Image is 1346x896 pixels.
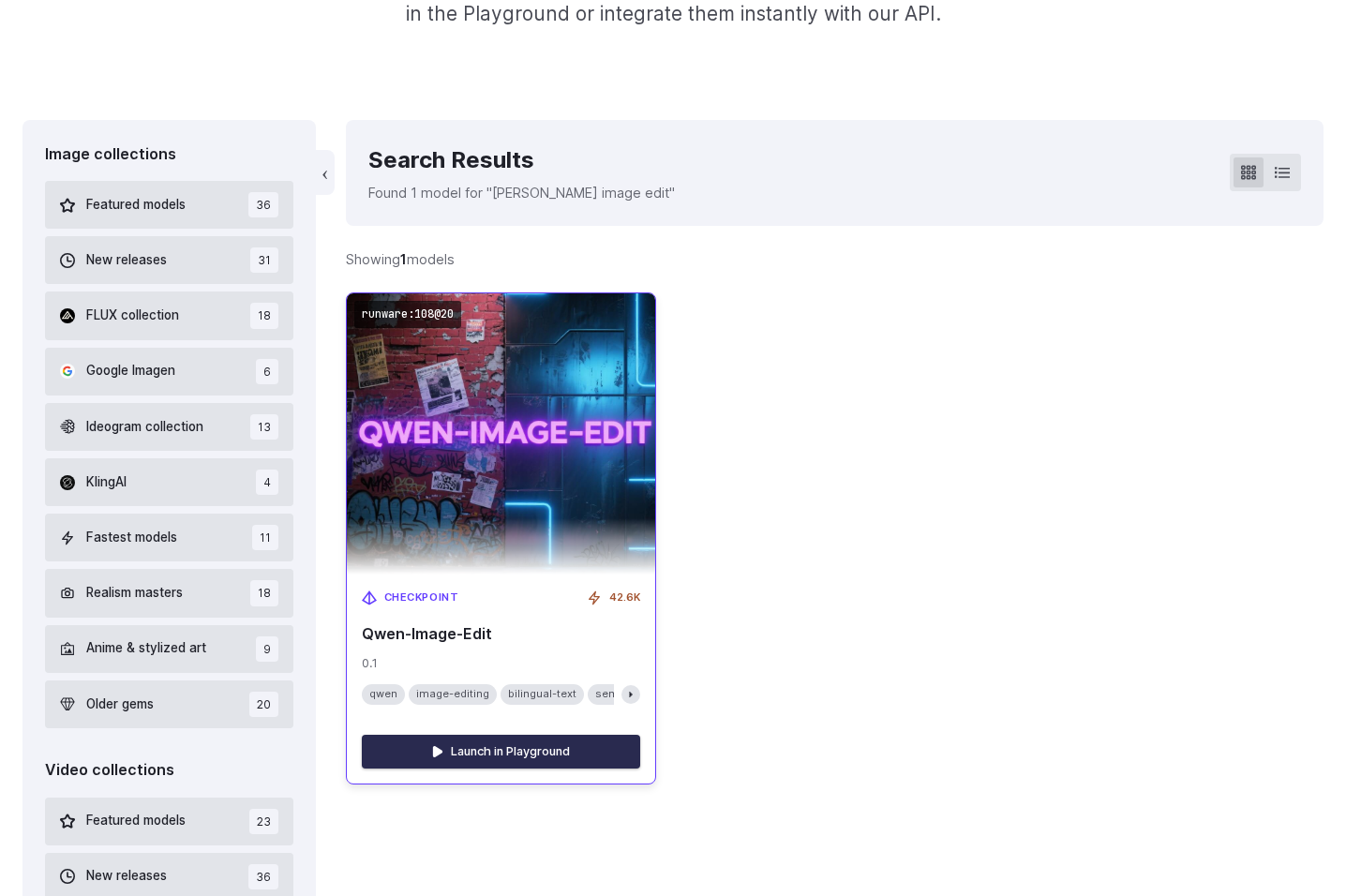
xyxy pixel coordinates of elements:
button: FLUX collection 18 [45,291,293,339]
div: Domain: [URL] [49,49,133,64]
span: KlingAI [86,472,127,493]
div: v 4.0.25 [52,30,92,45]
span: Realism masters [86,583,183,604]
img: Qwen-Image-Edit [331,279,671,589]
span: 9 [256,636,278,662]
span: 42.6K [609,590,640,606]
p: Found 1 model for "[PERSON_NAME] image edit" [368,182,675,203]
span: 36 [248,192,278,217]
button: Older gems 20 [45,680,293,728]
div: Video collections [45,758,293,783]
span: 18 [250,303,278,328]
span: bilingual-text [501,684,584,704]
span: Ideogram collection [86,417,203,438]
span: Qwen-Image-Edit [362,625,641,643]
img: tab_domain_overview_orange.svg [51,109,66,124]
span: Fastest models [86,528,177,548]
strong: 1 [400,251,407,267]
button: Featured models 36 [45,181,293,229]
span: Anime & stylized art [86,638,206,659]
span: 20 [249,692,278,717]
button: Anime & stylized art 9 [45,625,293,673]
span: image-editing [409,684,497,704]
span: New releases [86,866,167,887]
button: Featured models 23 [45,798,293,845]
div: Image collections [45,142,293,167]
span: 36 [248,864,278,889]
button: KlingAI 4 [45,458,293,506]
button: Google Imagen 6 [45,348,293,396]
a: Launch in Playground [362,735,641,769]
span: Google Imagen [86,361,175,381]
code: runware:108@20 [354,301,461,328]
span: 11 [252,525,278,550]
span: qwen [362,684,405,704]
button: Realism masters 18 [45,569,293,617]
button: New releases 31 [45,236,293,284]
span: 0.1 [362,654,641,673]
span: FLUX collection [86,306,179,326]
div: Showing models [346,248,455,270]
img: tab_keywords_by_traffic_grey.svg [187,109,202,124]
img: logo_orange.svg [30,30,45,45]
span: Featured models [86,195,186,216]
div: Domain Overview [71,111,168,123]
button: Fastest models 11 [45,514,293,561]
span: 4 [256,470,278,495]
div: Keywords by Traffic [207,111,316,123]
span: 23 [249,809,278,834]
span: Older gems [86,694,154,715]
button: ‹ [316,150,335,195]
div: Search Results [368,142,675,178]
span: New releases [86,250,167,271]
span: semantic-edits [588,684,683,704]
img: website_grey.svg [30,49,45,64]
button: Ideogram collection 13 [45,403,293,451]
span: 6 [256,359,278,384]
span: 31 [250,247,278,273]
span: 18 [250,580,278,605]
span: 13 [250,414,278,440]
span: Featured models [86,811,186,831]
span: Checkpoint [384,590,459,606]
